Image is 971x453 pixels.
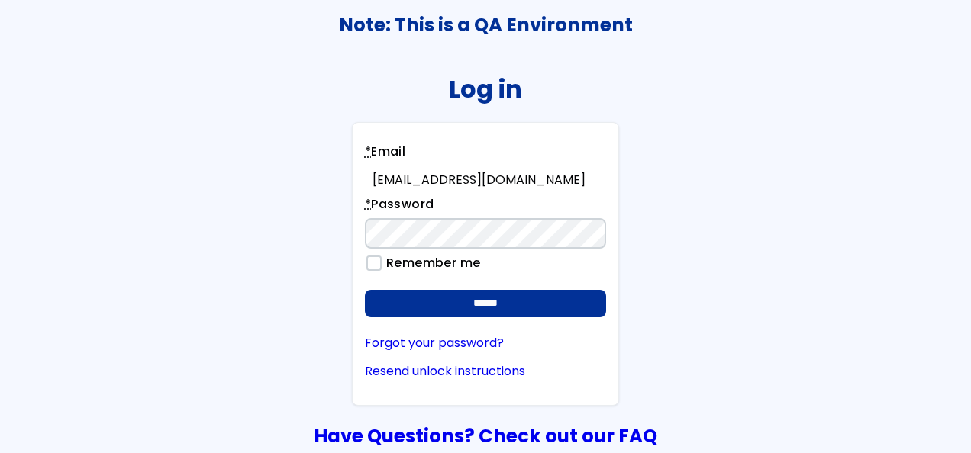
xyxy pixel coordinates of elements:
a: Resend unlock instructions [365,365,607,378]
label: Remember me [379,256,480,270]
div: [EMAIL_ADDRESS][DOMAIN_NAME] [373,173,607,187]
label: Email [365,143,405,165]
label: Password [365,195,434,218]
a: Forgot your password? [365,336,607,350]
h2: Log in [449,75,522,103]
abbr: required [365,195,371,213]
h3: Note: This is a QA Environment [1,14,970,36]
abbr: required [365,143,371,160]
a: Have Questions? Check out our FAQ [314,422,657,449]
